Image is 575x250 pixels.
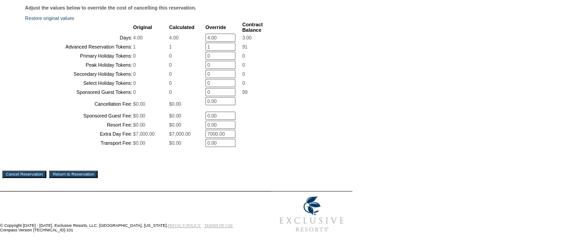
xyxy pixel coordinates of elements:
[169,53,172,59] span: 0
[26,130,132,138] td: Extra Day Fee:
[242,44,248,49] span: 91
[242,35,252,40] span: 3.00
[168,223,201,228] a: PRIVACY POLICY
[205,223,233,228] a: TERMS OF USE
[49,171,98,178] input: Return to Reservation
[133,101,145,107] span: $0.00
[133,25,152,30] b: Original
[169,71,172,77] span: 0
[133,140,145,146] span: $0.00
[169,140,181,146] span: $0.00
[169,35,179,40] span: 4.00
[169,113,181,118] span: $0.00
[169,131,190,137] span: $7,000.00
[26,61,132,69] td: Peak Holiday Tokens:
[133,122,145,127] span: $0.00
[169,122,181,127] span: $0.00
[169,25,195,30] b: Calculated
[271,191,352,237] img: Exclusive Resorts
[26,112,132,120] td: Sponsored Guest Fee:
[133,89,136,95] span: 0
[169,89,172,95] span: 0
[26,70,132,78] td: Secondary Holiday Tokens:
[26,43,132,51] td: Advanced Reservation Tokens:
[133,62,136,68] span: 0
[26,121,132,129] td: Resort Fee:
[169,80,172,86] span: 0
[25,15,74,21] a: Restore original values
[242,22,263,33] b: Contract Balance
[26,52,132,60] td: Primary Holiday Tokens:
[133,80,136,86] span: 0
[242,53,245,59] span: 0
[242,71,245,77] span: 0
[2,171,46,178] input: Cancel Reservation
[242,89,248,95] span: 99
[242,62,245,68] span: 0
[133,71,136,77] span: 0
[133,44,136,49] span: 1
[26,34,132,42] td: Days:
[133,113,145,118] span: $0.00
[25,5,196,10] b: Adjust the values below to override the cost of cancelling this reservation.
[26,97,132,111] td: Cancellation Fee:
[26,79,132,87] td: Select Holiday Tokens:
[133,53,136,59] span: 0
[169,62,172,68] span: 0
[133,35,143,40] span: 4.00
[242,80,245,86] span: 0
[169,44,172,49] span: 1
[205,25,226,30] b: Override
[133,131,155,137] span: $7,000.00
[26,88,132,96] td: Sponsored Guest Tokens:
[26,139,132,147] td: Transport Fee:
[169,101,181,107] span: $0.00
